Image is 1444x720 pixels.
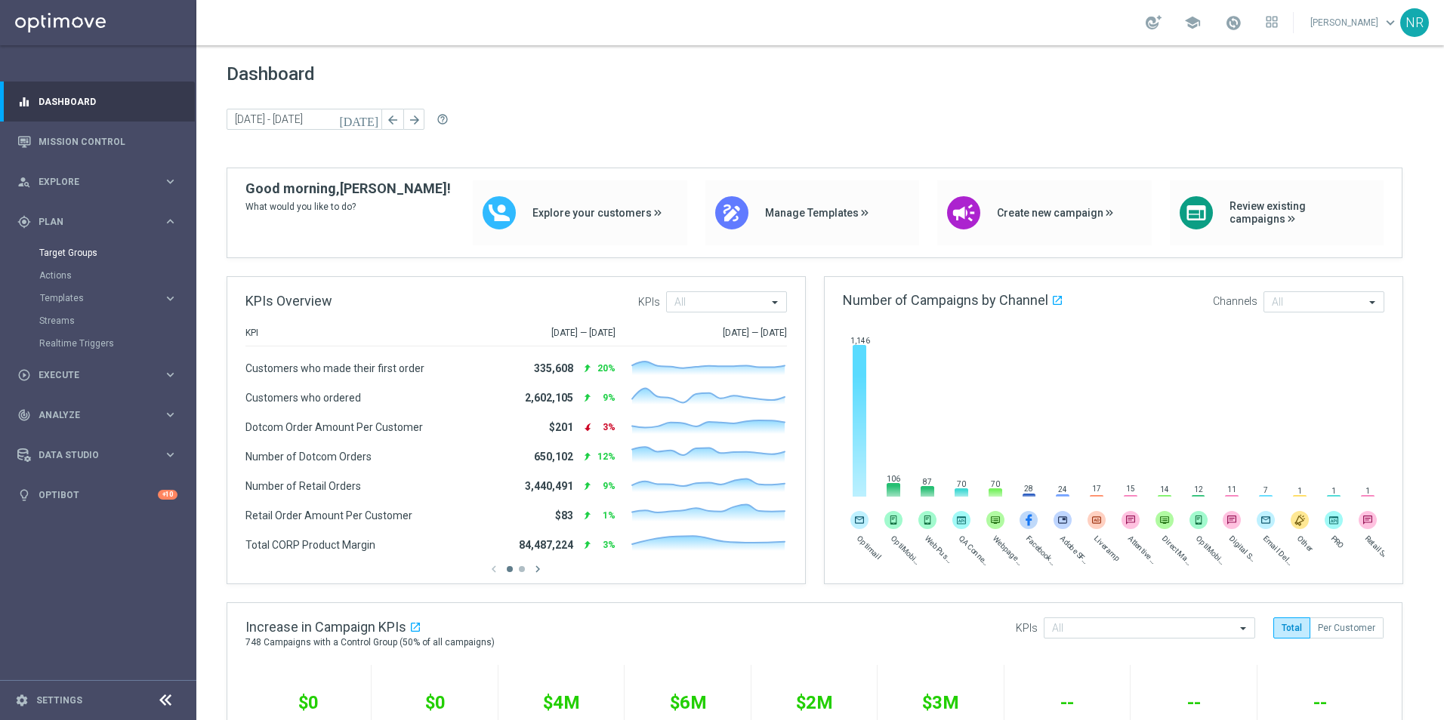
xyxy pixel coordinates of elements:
a: Settings [36,696,82,705]
a: Optibot [39,475,158,515]
span: school [1184,14,1201,31]
i: keyboard_arrow_right [163,291,177,306]
div: Realtime Triggers [39,332,195,355]
div: Streams [39,309,195,332]
button: equalizer Dashboard [17,96,178,108]
div: Actions [39,264,195,287]
div: Data Studio [17,448,163,462]
a: Mission Control [39,122,177,162]
div: Plan [17,215,163,229]
span: keyboard_arrow_down [1382,14,1399,31]
span: Execute [39,371,163,380]
a: Actions [39,269,157,282]
i: gps_fixed [17,215,31,229]
div: Execute [17,368,163,382]
div: Templates [39,287,195,309]
button: gps_fixed Plan keyboard_arrow_right [17,216,178,228]
button: Templates keyboard_arrow_right [39,292,178,304]
span: Templates [40,294,148,303]
span: Explore [39,177,163,186]
span: Data Studio [39,451,163,460]
i: settings [15,694,29,707]
i: play_circle_outline [17,368,31,382]
button: Mission Control [17,136,178,148]
i: equalizer [17,95,31,109]
i: keyboard_arrow_right [163,214,177,229]
button: play_circle_outline Execute keyboard_arrow_right [17,369,178,381]
div: Mission Control [17,122,177,162]
div: Optibot [17,475,177,515]
i: track_changes [17,408,31,422]
div: Dashboard [17,82,177,122]
i: keyboard_arrow_right [163,408,177,422]
button: person_search Explore keyboard_arrow_right [17,176,178,188]
a: Target Groups [39,247,157,259]
div: Target Groups [39,242,195,264]
button: lightbulb Optibot +10 [17,489,178,501]
div: Templates [40,294,163,303]
i: person_search [17,175,31,189]
i: keyboard_arrow_right [163,174,177,189]
i: keyboard_arrow_right [163,368,177,382]
div: +10 [158,490,177,500]
a: [PERSON_NAME]keyboard_arrow_down [1309,11,1400,34]
a: Streams [39,315,157,327]
button: track_changes Analyze keyboard_arrow_right [17,409,178,421]
div: NR [1400,8,1429,37]
div: Analyze [17,408,163,422]
i: keyboard_arrow_right [163,448,177,462]
button: Data Studio keyboard_arrow_right [17,449,178,461]
span: Analyze [39,411,163,420]
a: Dashboard [39,82,177,122]
a: Realtime Triggers [39,337,157,349]
i: lightbulb [17,488,31,502]
span: Plan [39,217,163,226]
div: Explore [17,175,163,189]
